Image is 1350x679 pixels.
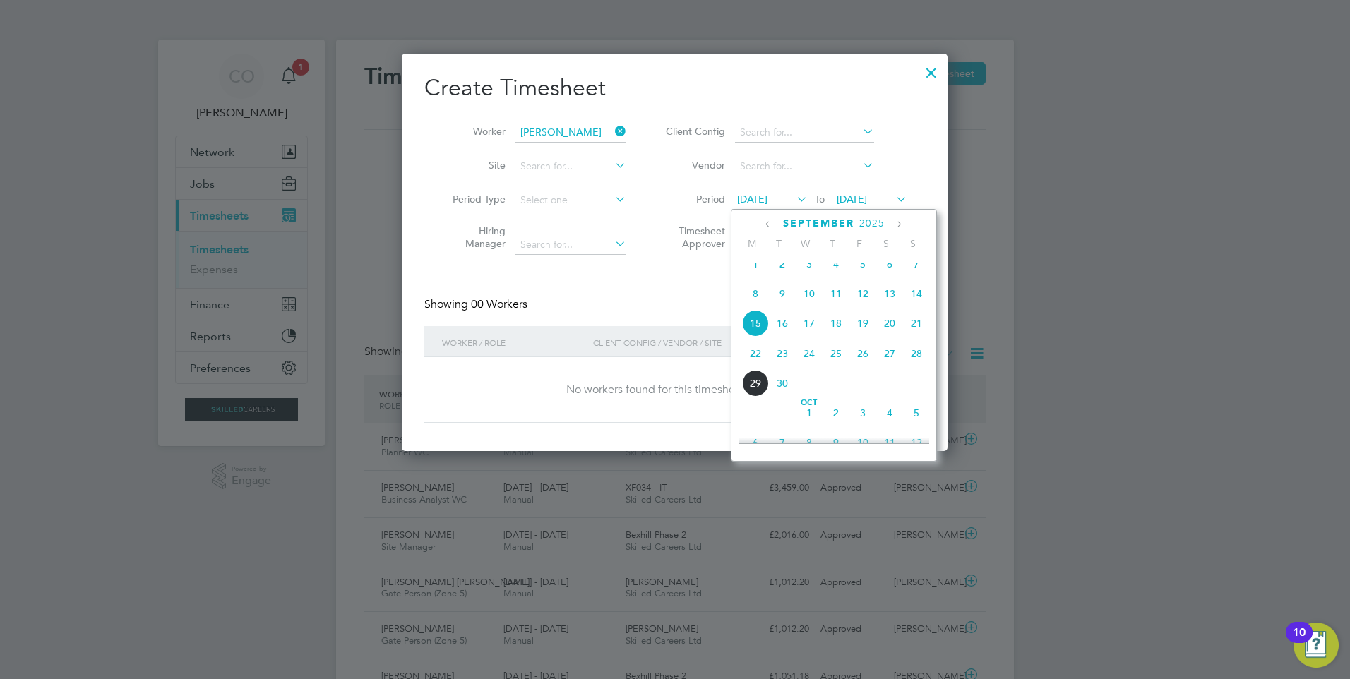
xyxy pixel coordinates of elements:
span: 10 [796,280,823,307]
h2: Create Timesheet [424,73,925,103]
span: 1 [796,399,823,426]
span: 28 [903,340,930,367]
span: 7 [769,429,796,456]
span: 4 [823,251,849,277]
input: Search for... [515,235,626,255]
span: 30 [769,370,796,397]
span: 3 [796,251,823,277]
span: [DATE] [737,193,767,205]
span: [DATE] [837,193,867,205]
span: 12 [903,429,930,456]
span: 17 [796,310,823,337]
span: 15 [742,310,769,337]
button: Open Resource Center, 10 new notifications [1294,623,1339,668]
span: 12 [849,280,876,307]
input: Search for... [515,157,626,176]
span: 00 Workers [471,297,527,311]
input: Search for... [515,123,626,143]
div: 10 [1293,632,1306,651]
span: 7 [903,251,930,277]
span: 2 [769,251,796,277]
span: 27 [876,340,903,367]
span: S [900,237,926,250]
span: 1 [742,251,769,277]
span: 19 [849,310,876,337]
label: Timesheet Approver [662,224,725,250]
span: 22 [742,340,769,367]
span: 14 [903,280,930,307]
span: F [846,237,873,250]
label: Site [442,159,506,172]
span: September [783,217,854,229]
input: Search for... [735,123,874,143]
div: Client Config / Vendor / Site [590,326,816,359]
span: W [792,237,819,250]
div: Showing [424,297,530,312]
span: 11 [823,280,849,307]
span: 6 [876,251,903,277]
span: 20 [876,310,903,337]
span: 5 [903,399,930,426]
div: Worker / Role [438,326,590,359]
label: Period [662,193,725,205]
label: Worker [442,125,506,138]
span: 23 [769,340,796,367]
span: 8 [742,280,769,307]
span: Oct [796,399,823,407]
span: 16 [769,310,796,337]
span: 21 [903,310,930,337]
span: 10 [849,429,876,456]
span: 5 [849,251,876,277]
label: Hiring Manager [442,224,506,250]
span: S [873,237,900,250]
span: 18 [823,310,849,337]
span: T [819,237,846,250]
span: 13 [876,280,903,307]
span: 25 [823,340,849,367]
label: Vendor [662,159,725,172]
span: 26 [849,340,876,367]
span: 2 [823,399,849,426]
span: 11 [876,429,903,456]
span: 3 [849,399,876,426]
span: 8 [796,429,823,456]
label: Client Config [662,125,725,138]
span: 9 [769,280,796,307]
span: 6 [742,429,769,456]
span: 4 [876,399,903,426]
span: To [811,190,829,208]
span: 29 [742,370,769,397]
span: T [765,237,792,250]
div: No workers found for this timesheet period. [438,383,911,397]
span: 2025 [859,217,885,229]
input: Select one [515,191,626,210]
input: Search for... [735,157,874,176]
span: 9 [823,429,849,456]
span: M [739,237,765,250]
label: Period Type [442,193,506,205]
span: 24 [796,340,823,367]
